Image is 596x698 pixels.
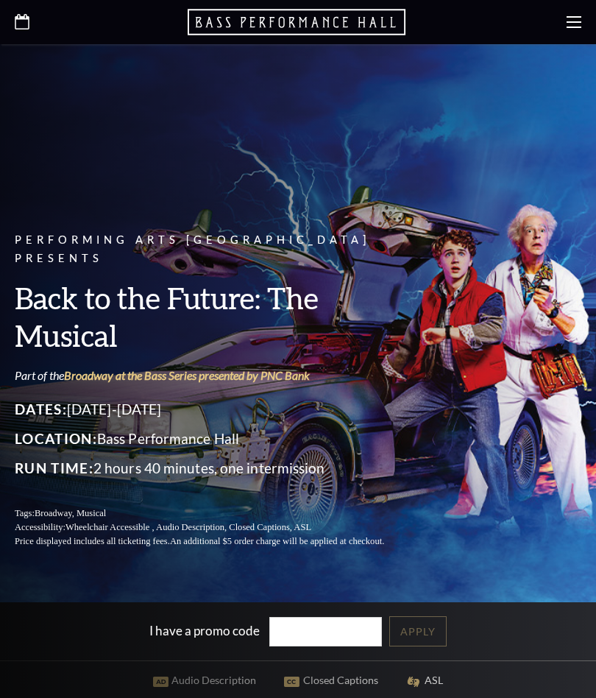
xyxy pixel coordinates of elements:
[15,427,419,451] p: Bass Performance Hall
[15,367,419,384] p: Part of the
[15,231,419,268] p: Performing Arts [GEOGRAPHIC_DATA] Presents
[15,401,67,417] span: Dates:
[15,535,419,549] p: Price displayed includes all ticketing fees.
[15,279,419,354] h3: Back to the Future: The Musical
[15,459,93,476] span: Run Time:
[15,521,419,535] p: Accessibility:
[64,368,310,382] a: Broadway at the Bass Series presented by PNC Bank
[149,622,260,638] label: I have a promo code
[15,398,419,421] p: [DATE]-[DATE]
[15,507,419,521] p: Tags:
[35,508,106,518] span: Broadway, Musical
[170,536,384,546] span: An additional $5 order charge will be applied at checkout.
[65,522,311,532] span: Wheelchair Accessible , Audio Description, Closed Captions, ASL
[15,456,419,480] p: 2 hours 40 minutes, one intermission
[15,430,97,447] span: Location:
